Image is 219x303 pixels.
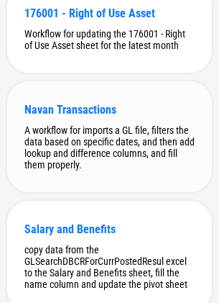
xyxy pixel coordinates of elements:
div: 176001 - Right of Use Asset [24,6,195,20]
div: copy data from the GLSearchDBCRForCurrPostedResul excel to the Salary and Benefits sheet, fill th... [24,244,195,290]
div: Navan Transactions [24,103,195,117]
div: Workflow for updating the 176001 - Right of Use Asset sheet for the latest month [24,28,195,51]
div: A workflow for imports a GL file, filters the data based on specific dates, and then add lookup a... [24,125,195,171]
div: Salary and Benefits [24,222,195,236]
